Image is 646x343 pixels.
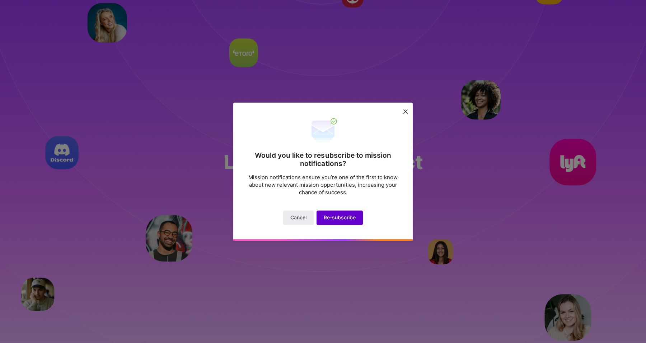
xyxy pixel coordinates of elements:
[324,214,356,221] span: Re-subscribe
[317,210,363,225] button: Re-subscribe
[248,151,398,168] h2: Would you like to resubscribe to mission notifications?
[290,214,306,221] span: Cancel
[283,210,314,225] button: Cancel
[309,117,337,146] img: re-subscribe
[248,173,398,196] p: Mission notifications ensure you’re one of the first to know about new relevant mission opportuni...
[403,110,408,114] i: icon Close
